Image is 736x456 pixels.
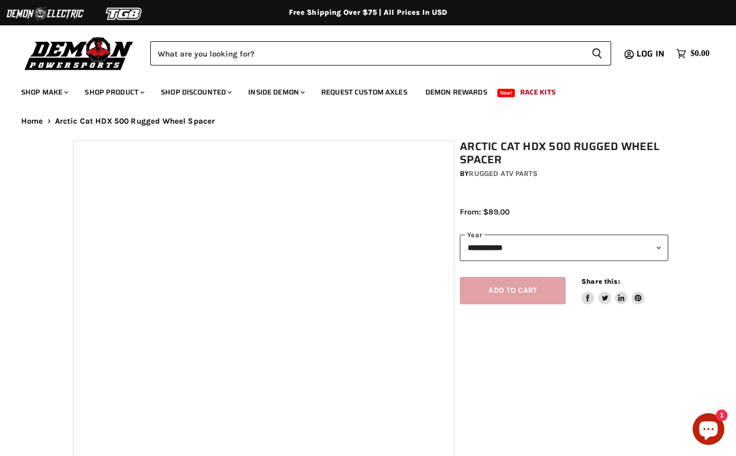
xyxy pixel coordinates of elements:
[417,81,495,103] a: Demon Rewards
[583,41,611,66] button: Search
[77,81,151,103] a: Shop Product
[153,81,238,103] a: Shop Discounted
[460,168,668,180] div: by
[460,235,668,260] select: year
[671,46,715,61] a: $0.00
[460,140,668,166] h1: Arctic Cat HDX 500 Rugged Wheel Spacer
[689,413,728,448] inbox-online-store-chat: Shopify online store chat
[150,41,583,66] input: Search
[5,4,85,24] img: Demon Electric Logo 2
[13,77,707,103] ul: Main menu
[85,4,164,24] img: TGB Logo 2
[637,47,665,60] span: Log in
[313,81,415,103] a: Request Custom Axles
[55,117,215,126] span: Arctic Cat HDX 500 Rugged Wheel Spacer
[690,49,710,59] span: $0.00
[150,41,611,66] form: Product
[21,34,137,72] img: Demon Powersports
[460,207,510,217] span: From: $89.00
[21,117,43,126] a: Home
[632,49,671,59] a: Log in
[512,81,564,103] a: Race Kits
[13,81,75,103] a: Shop Make
[469,169,537,178] a: Rugged ATV Parts
[581,277,644,305] aside: Share this:
[497,89,515,97] span: New!
[240,81,311,103] a: Inside Demon
[581,277,620,285] span: Share this:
